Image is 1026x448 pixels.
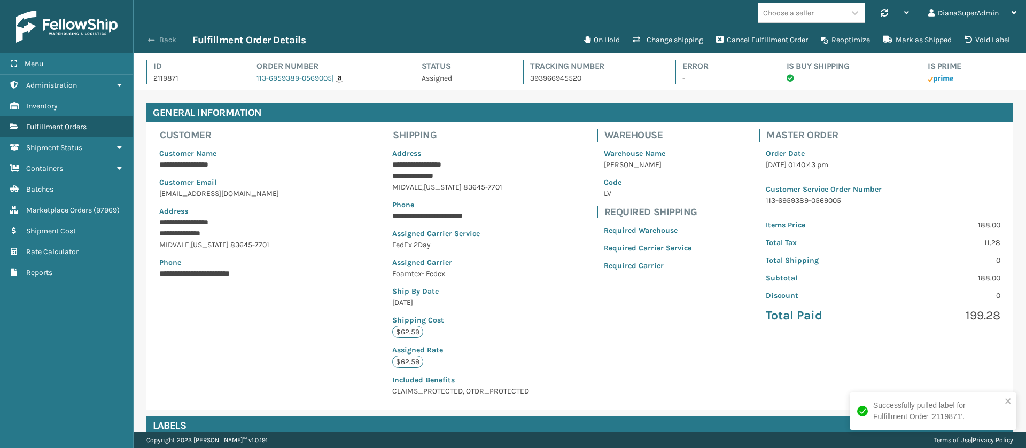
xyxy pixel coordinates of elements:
h4: Customer [160,129,324,142]
p: 393966945520 [530,73,656,84]
p: Shipping Cost [392,315,529,326]
p: Discount [766,290,876,301]
h4: General Information [146,103,1013,122]
span: Shipment Cost [26,226,76,235]
span: ( 97969 ) [94,206,120,215]
span: Rate Calculator [26,247,79,256]
button: close [1005,397,1012,407]
p: Required Carrier Service [604,242,691,254]
span: Containers [26,164,63,173]
span: Address [392,149,421,158]
p: Assigned Rate [392,344,529,356]
p: Order Date [766,148,1000,159]
p: Customer Email [159,177,318,188]
p: Items Price [766,219,876,231]
p: [DATE] [392,297,529,308]
i: Change shipping [633,36,640,43]
a: 113-6959389-0569005 [256,74,332,83]
p: Ship By Date [392,286,529,297]
h4: Order Number [256,60,395,73]
span: Batches [26,185,53,194]
i: Cancel Fulfillment Order [716,36,724,43]
h4: Labels [146,416,1013,435]
span: | [332,74,334,83]
p: Subtotal [766,272,876,284]
span: , [422,183,424,192]
p: 0 [890,290,1000,301]
span: MIDVALE [392,183,422,192]
p: Required Carrier [604,260,691,271]
h4: Shipping [393,129,535,142]
h4: Is Prime [928,60,1013,73]
p: Copyright 2023 [PERSON_NAME]™ v 1.0.191 [146,432,268,448]
button: Void Label [958,29,1016,51]
p: 188.00 [890,272,1000,284]
p: Customer Service Order Number [766,184,1000,195]
span: Administration [26,81,77,90]
i: VOIDLABEL [965,36,972,43]
p: 199.28 [890,308,1000,324]
h4: Status [422,60,504,73]
h4: Required Shipping [604,206,698,218]
h4: Tracking Number [530,60,656,73]
h4: Error [682,60,760,73]
span: Address [159,207,188,216]
i: On Hold [584,36,590,43]
i: Mark as Shipped [883,36,892,43]
span: Menu [25,59,43,68]
p: Total Tax [766,237,876,248]
p: Phone [392,199,529,210]
p: Phone [159,257,318,268]
h4: Warehouse [604,129,698,142]
p: 113-6959389-0569005 [766,195,1000,206]
span: Inventory [26,101,58,111]
span: , [189,240,191,249]
p: Total Paid [766,308,876,324]
span: CLAIMS_PROTECTED, OTDR_PROTECTED [392,374,529,396]
p: Included Benefits [392,374,529,386]
p: Assigned Carrier Service [392,228,529,239]
h4: Is Buy Shipping [787,60,901,73]
p: $62.59 [392,326,423,338]
p: $62.59 [392,356,423,368]
h4: Master Order [766,129,1007,142]
p: 11.28 [890,237,1000,248]
span: Fulfillment Orders [26,122,87,131]
a: | [332,74,343,83]
p: [EMAIL_ADDRESS][DOMAIN_NAME] [159,188,318,199]
p: Foamtex- Fedex [392,268,529,279]
p: Customer Name [159,148,318,159]
p: 188.00 [890,219,1000,231]
img: logo [16,11,118,43]
p: Total Shipping [766,255,876,266]
p: Warehouse Name [604,148,691,159]
button: Reoptimize [814,29,876,51]
span: 83645-7701 [230,240,269,249]
p: Assigned Carrier [392,257,529,268]
button: On Hold [578,29,626,51]
p: FedEx 2Day [392,239,529,250]
p: Required Warehouse [604,225,691,236]
div: Choose a seller [763,7,814,19]
div: Successfully pulled label for Fulfillment Order '2119871'. [873,400,1001,422]
button: Mark as Shipped [876,29,958,51]
p: [DATE] 01:40:43 pm [766,159,1000,170]
p: 0 [890,255,1000,266]
span: [US_STATE] [191,240,229,249]
span: MIDVALE [159,240,189,249]
p: [PERSON_NAME] [604,159,691,170]
button: Change shipping [626,29,710,51]
button: Cancel Fulfillment Order [710,29,814,51]
p: Code [604,177,691,188]
span: 83645-7701 [463,183,502,192]
h3: Fulfillment Order Details [192,34,306,46]
span: Reports [26,268,52,277]
span: Shipment Status [26,143,82,152]
p: Assigned [422,73,504,84]
p: 2119871 [153,73,230,84]
p: LV [604,188,691,199]
h4: Id [153,60,230,73]
button: Back [143,35,192,45]
i: Reoptimize [821,37,828,44]
span: [US_STATE] [424,183,462,192]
